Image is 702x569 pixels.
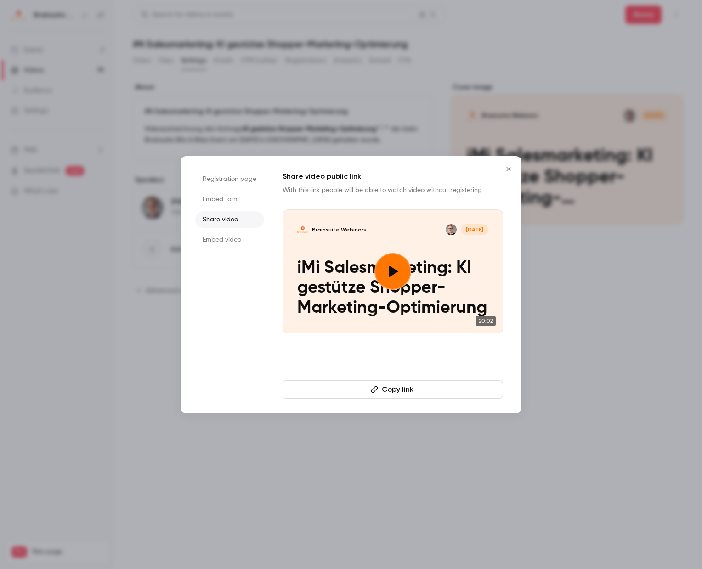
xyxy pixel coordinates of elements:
a: iMi Salesmarketing: KI gestütze Shopper-Marketing-Optimierung Brainsuite WebinarsAlexander Kunert... [283,209,503,333]
span: 20:02 [476,316,496,326]
li: Embed video [195,231,264,248]
li: Share video [195,211,264,228]
li: Embed form [195,191,264,208]
button: Copy link [283,380,503,399]
h1: Share video public link [283,171,503,182]
li: Registration page [195,171,264,187]
p: With this link people will be able to watch video without registering [283,186,503,195]
button: Close [499,160,518,178]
